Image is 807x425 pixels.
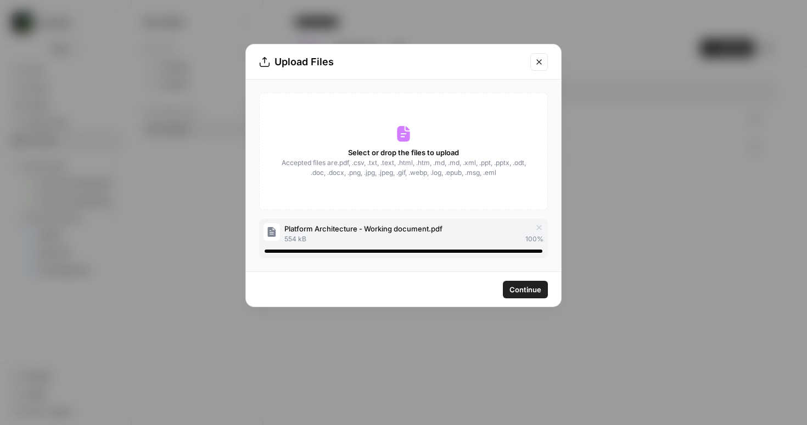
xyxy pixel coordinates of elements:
button: Close modal [530,53,548,71]
span: 100 % [525,234,543,244]
span: Platform Architecture - Working document.pdf [284,223,442,234]
span: Select or drop the files to upload [348,147,459,158]
button: Continue [503,281,548,298]
span: Accepted files are .pdf, .csv, .txt, .text, .html, .htm, .md, .md, .xml, .ppt, .pptx, .odt, .doc,... [281,158,526,178]
div: Upload Files [259,54,524,70]
span: Continue [509,284,541,295]
span: 554 kB [284,234,306,244]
